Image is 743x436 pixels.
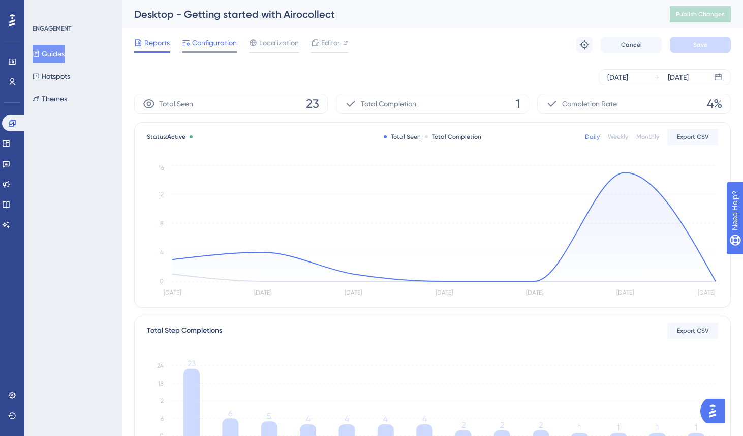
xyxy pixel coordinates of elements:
[345,414,349,424] tspan: 4
[677,327,709,335] span: Export CSV
[254,289,271,296] tspan: [DATE]
[698,289,715,296] tspan: [DATE]
[383,414,388,424] tspan: 4
[436,289,453,296] tspan: [DATE]
[159,191,164,198] tspan: 12
[147,325,222,337] div: Total Step Completions
[192,37,237,49] span: Configuration
[695,423,697,432] tspan: 1
[306,96,319,112] span: 23
[500,420,504,430] tspan: 2
[607,71,628,83] div: [DATE]
[707,96,722,112] span: 4%
[636,133,659,141] div: Monthly
[608,133,628,141] div: Weekly
[656,423,659,432] tspan: 1
[164,289,181,296] tspan: [DATE]
[677,133,709,141] span: Export CSV
[539,420,543,430] tspan: 2
[159,397,164,404] tspan: 12
[361,98,416,110] span: Total Completion
[425,133,481,141] div: Total Completion
[617,423,620,432] tspan: 1
[160,220,164,227] tspan: 8
[670,6,731,22] button: Publish Changes
[693,41,707,49] span: Save
[134,7,644,21] div: Desktop - Getting started with Airocollect
[158,380,164,387] tspan: 18
[516,96,520,112] span: 1
[159,164,164,171] tspan: 16
[526,289,543,296] tspan: [DATE]
[616,289,634,296] tspan: [DATE]
[33,90,67,108] button: Themes
[161,415,164,422] tspan: 6
[306,414,311,424] tspan: 4
[147,133,185,141] span: Status:
[157,362,164,369] tspan: 24
[667,323,718,339] button: Export CSV
[345,289,362,296] tspan: [DATE]
[667,129,718,145] button: Export CSV
[676,10,725,18] span: Publish Changes
[562,98,617,110] span: Completion Rate
[144,37,170,49] span: Reports
[621,41,642,49] span: Cancel
[159,98,193,110] span: Total Seen
[601,37,662,53] button: Cancel
[461,420,466,430] tspan: 2
[668,71,689,83] div: [DATE]
[33,45,65,63] button: Guides
[670,37,731,53] button: Save
[33,24,71,33] div: ENGAGEMENT
[321,37,340,49] span: Editor
[384,133,421,141] div: Total Seen
[422,414,427,424] tspan: 4
[700,396,731,426] iframe: UserGuiding AI Assistant Launcher
[259,37,299,49] span: Localization
[578,423,581,432] tspan: 1
[267,411,271,421] tspan: 5
[24,3,64,15] span: Need Help?
[160,278,164,285] tspan: 0
[188,359,196,368] tspan: 23
[33,67,70,85] button: Hotspots
[160,249,164,256] tspan: 4
[167,133,185,140] span: Active
[228,409,232,418] tspan: 6
[585,133,600,141] div: Daily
